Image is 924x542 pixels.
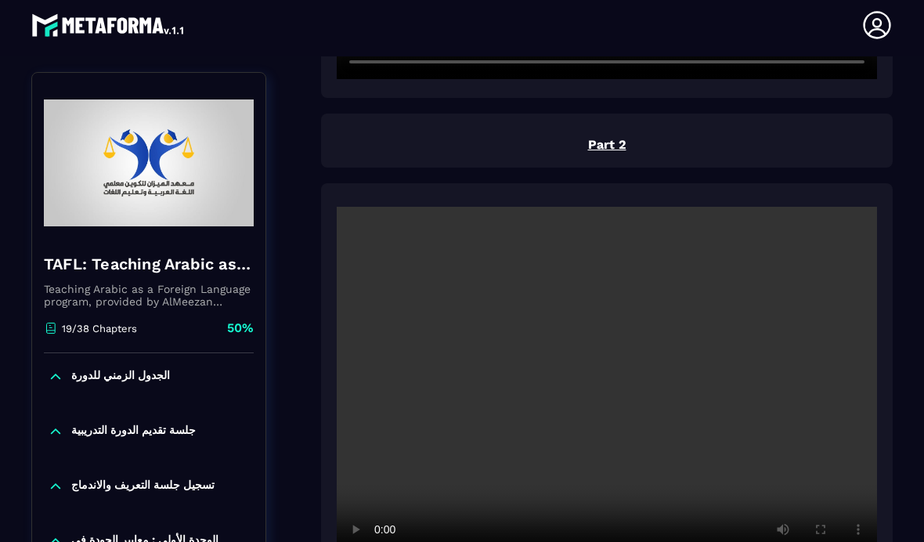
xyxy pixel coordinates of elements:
[71,479,215,494] p: تسجيل جلسة التعريف والاندماج
[62,323,137,334] p: 19/38 Chapters
[588,137,626,152] u: Part 2
[71,424,196,439] p: جلسة تقديم الدورة التدريبية
[227,320,254,337] p: 50%
[31,9,186,41] img: logo
[44,253,254,275] h4: TAFL: Teaching Arabic as a Foreign Language program - June
[44,85,254,241] img: banner
[44,283,254,308] p: Teaching Arabic as a Foreign Language program, provided by AlMeezan Academy in the [GEOGRAPHIC_DATA]
[71,369,170,385] p: الجدول الزمني للدورة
